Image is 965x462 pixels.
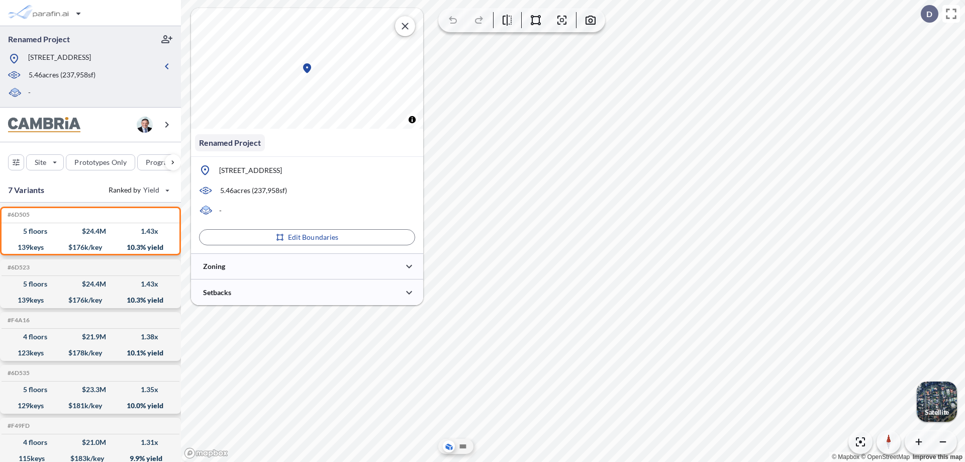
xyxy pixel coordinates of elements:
p: D [926,10,932,19]
h5: Click to copy the code [6,264,30,271]
p: Satellite [925,408,949,416]
p: Prototypes Only [74,157,127,167]
img: BrandImage [8,117,80,133]
button: Prototypes Only [66,154,135,170]
p: Zoning [203,261,225,271]
a: OpenStreetMap [861,453,910,460]
span: Toggle attribution [409,114,415,125]
div: Map marker [301,62,313,74]
p: Renamed Project [199,137,261,149]
p: [STREET_ADDRESS] [219,165,282,175]
p: Setbacks [203,288,231,298]
span: Yield [143,185,160,195]
p: 7 Variants [8,184,45,196]
h5: Click to copy the code [6,211,30,218]
p: Renamed Project [8,34,70,45]
button: Ranked by Yield [101,182,176,198]
button: Site Plan [457,440,469,452]
p: Site [35,157,46,167]
button: Toggle attribution [406,114,418,126]
button: Aerial View [443,440,455,452]
p: 5.46 acres ( 237,958 sf) [220,186,287,196]
img: user logo [137,117,153,133]
a: Mapbox [832,453,859,460]
p: Edit Boundaries [288,232,339,242]
canvas: Map [191,8,423,129]
p: Program [146,157,174,167]
a: Improve this map [913,453,962,460]
p: - [219,206,222,216]
h5: Click to copy the code [6,369,30,377]
button: Switcher ImageSatellite [917,382,957,422]
button: Edit Boundaries [199,229,415,245]
p: - [28,87,31,99]
h5: Click to copy the code [6,317,30,324]
p: [STREET_ADDRESS] [28,52,91,65]
button: Program [137,154,191,170]
a: Mapbox homepage [184,447,228,459]
button: Site [26,154,64,170]
h5: Click to copy the code [6,422,30,429]
p: 5.46 acres ( 237,958 sf) [29,70,95,81]
img: Switcher Image [917,382,957,422]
